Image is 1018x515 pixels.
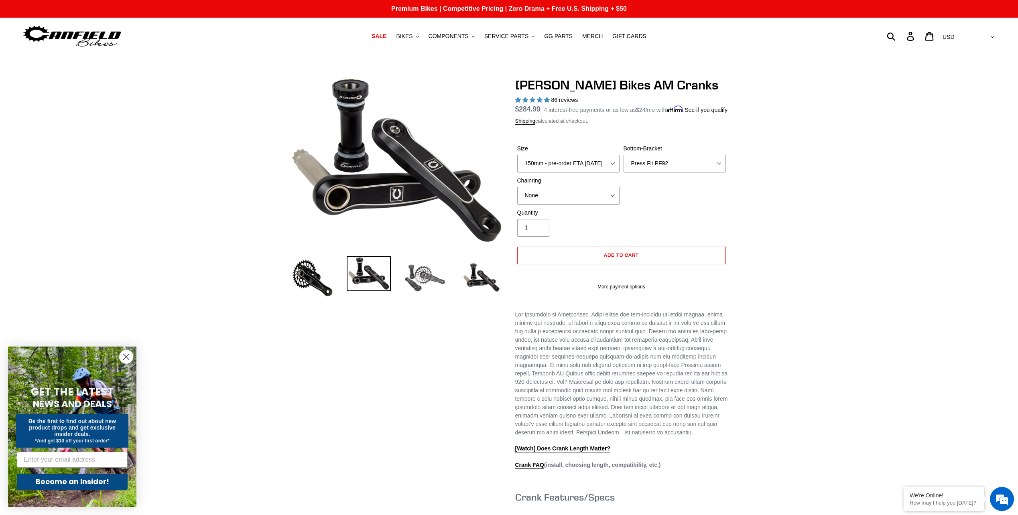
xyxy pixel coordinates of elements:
span: Add to cart [604,252,639,258]
div: Minimize live chat window [132,4,151,23]
span: BIKES [396,33,412,40]
span: Be the first to find out about new product drops and get exclusive insider deals. [28,418,116,437]
div: calculated at checkout. [515,117,728,125]
span: 4.97 stars [515,97,551,103]
span: *And get $10 off your first order* [35,438,109,444]
button: SERVICE PARTS [480,31,538,42]
label: Chainring [517,176,620,185]
input: Search [891,27,912,45]
input: Enter your email address [17,452,128,468]
a: SALE [368,31,390,42]
a: Crank FAQ [515,462,544,469]
img: Load image into Gallery viewer, Canfield Cranks [347,256,391,291]
a: See if you qualify - Learn more about Affirm Financing (opens in modal) [685,107,727,113]
textarea: Type your message and hit 'Enter' [4,219,153,247]
button: COMPONENTS [425,31,479,42]
span: SALE [372,33,386,40]
strong: (install, choosing length, compatibility, etc.) [515,462,661,469]
a: MERCH [578,31,607,42]
span: GET THE LATEST [31,385,114,399]
img: Load image into Gallery viewer, CANFIELD-AM_DH-CRANKS [459,256,503,300]
label: Bottom-Bracket [624,144,726,153]
a: Shipping [515,118,536,125]
img: Load image into Gallery viewer, Canfield Bikes AM Cranks [403,256,447,300]
button: Close dialog [119,350,133,364]
a: GIFT CARDS [608,31,650,42]
span: 86 reviews [551,97,578,103]
div: Chat with us now [54,45,147,55]
img: Load image into Gallery viewer, Canfield Bikes AM Cranks [291,256,335,300]
label: Quantity [517,209,620,217]
span: MERCH [582,33,603,40]
label: Size [517,144,620,153]
button: Become an Insider! [17,474,128,490]
span: NEWS AND DEALS [33,397,112,410]
h3: Crank Features/Specs [515,491,728,503]
button: Add to cart [517,247,726,264]
span: $284.99 [515,105,540,113]
span: COMPONENTS [429,33,469,40]
a: [Watch] Does Crank Length Matter? [515,445,611,452]
p: Lor Ipsumdolo si Ametconsec. Adipi elitse doe tem-incididu utl etdol magnaa, enima minimv qui nos... [515,310,728,437]
div: Navigation go back [9,44,21,56]
span: GG PARTS [544,33,573,40]
span: SERVICE PARTS [484,33,528,40]
img: d_696896380_company_1647369064580_696896380 [26,40,46,60]
span: GIFT CARDS [612,33,646,40]
a: GG PARTS [540,31,577,42]
a: More payment options [517,283,726,290]
button: BIKES [392,31,423,42]
span: $24 [636,107,645,113]
img: Canfield Bikes [22,24,122,49]
span: We're online! [47,101,111,182]
div: We're Online! [910,492,978,499]
span: Affirm [666,105,683,112]
p: How may I help you today? [910,500,978,506]
h1: [PERSON_NAME] Bikes AM Cranks [515,77,728,93]
p: 4 interest-free payments or as low as /mo with . [544,104,728,114]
